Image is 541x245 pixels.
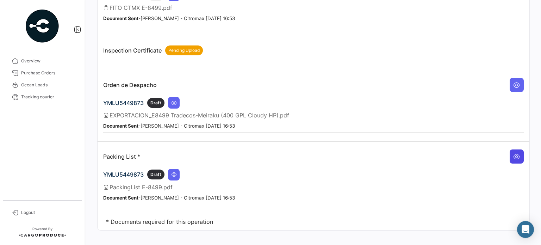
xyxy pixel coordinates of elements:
[6,55,79,67] a: Overview
[103,195,138,201] b: Document Sent
[6,67,79,79] a: Purchase Orders
[103,153,140,160] p: Packing List *
[110,184,173,191] span: PackingList E-8499.pdf
[517,221,534,238] div: Abrir Intercom Messenger
[103,123,138,129] b: Document Sent
[21,94,76,100] span: Tracking courier
[6,91,79,103] a: Tracking courier
[103,99,144,106] span: YMLU5449873
[103,81,157,88] p: Orden de Despacho
[103,123,235,129] small: - [PERSON_NAME] - Citromax [DATE] 16:53
[98,213,529,230] td: * Documents required for this operation
[103,16,138,21] b: Document Sent
[103,195,235,201] small: - [PERSON_NAME] - Citromax [DATE] 16:53
[110,112,289,119] span: EXPORTACION_E8499 Tradecos-Meiraku (400 GPL Cloudy HP).pdf
[21,70,76,76] span: Purchase Orders
[110,4,172,11] span: FITO CTMX E-8499.pdf
[103,45,203,55] p: Inspection Certificate
[6,79,79,91] a: Ocean Loads
[21,58,76,64] span: Overview
[21,82,76,88] span: Ocean Loads
[25,8,60,44] img: powered-by.png
[150,171,161,178] span: Draft
[103,171,144,178] span: YMLU5449873
[21,209,76,216] span: Logout
[103,16,235,21] small: - [PERSON_NAME] - Citromax [DATE] 16:53
[150,100,161,106] span: Draft
[168,47,200,54] span: Pending Upload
